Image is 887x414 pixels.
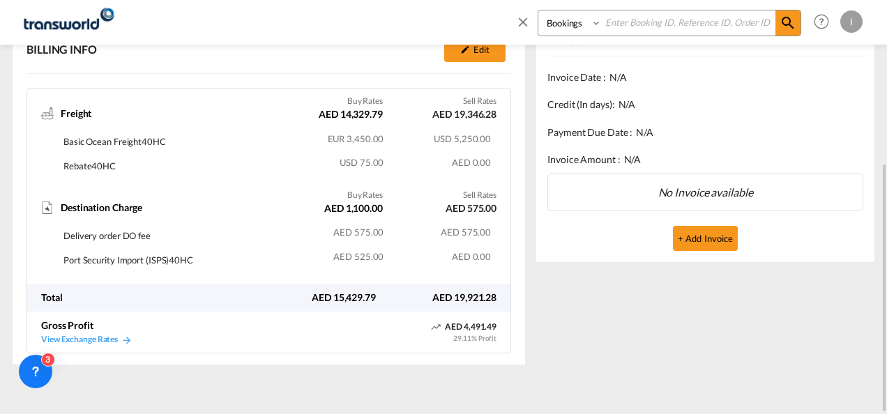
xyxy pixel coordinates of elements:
[41,334,132,344] a: View Exchange Rates
[419,321,496,333] div: AED 4,491.49
[26,42,97,57] div: BILLING INFO
[619,98,636,112] span: N/A
[61,201,142,215] span: Destination Charge
[463,190,496,201] label: Sell Rates
[14,14,242,29] body: Editor, editor2
[328,133,384,144] span: EUR 3,450.00
[340,157,384,168] span: USD 75.00
[452,251,491,262] span: AED 0.00
[444,37,506,62] button: icon-pencilEdit
[463,95,496,107] label: Sell Rates
[547,91,863,118] div: Credit (In days):
[775,10,801,36] span: icon-magnify
[21,6,115,38] img: f753ae806dec11f0841701cdfdf085c0.png
[547,174,863,211] div: No Invoice available
[453,333,496,343] div: 29.11% Profit
[434,133,491,144] span: USD 5,250.00
[840,10,863,33] div: I
[63,160,116,171] span: Rebate40HC
[27,291,269,305] div: Total
[347,190,383,201] label: Buy Rates
[61,107,91,121] span: Freight
[780,15,796,31] md-icon: icon-magnify
[636,125,653,139] span: N/A
[269,291,390,305] div: AED 15,429.79
[602,10,775,35] input: Enter Booking ID, Reference ID, Order ID
[609,70,627,84] span: N/A
[324,201,383,219] div: AED 1,100.00
[41,319,93,332] div: Gross Profit
[515,14,531,29] md-icon: icon-close
[319,107,383,125] div: AED 14,329.79
[460,45,470,54] md-icon: icon-pencil
[547,63,863,91] div: Invoice Date :
[515,10,538,43] span: icon-close
[121,335,132,346] md-icon: icon-arrow-right
[547,146,863,174] div: Invoice Amount :
[390,291,510,305] div: AED 19,921.28
[430,321,441,332] md-icon: icon-trending-up
[63,254,193,266] span: Port Security Import (ISPS)40HC
[333,251,384,262] span: AED 525.00
[810,10,833,33] span: Help
[333,227,384,238] span: AED 575.00
[452,157,491,168] span: AED 0.00
[624,153,642,167] span: N/A
[673,226,738,251] button: + Add Invoice
[63,230,151,241] span: Delivery order DO fee
[547,118,863,146] div: Payment Due Date :
[441,227,491,238] span: AED 575.00
[446,201,496,219] div: AED 575.00
[810,10,840,35] div: Help
[347,95,383,107] label: Buy Rates
[63,136,166,147] span: Basic Ocean Freight40HC
[432,107,496,125] div: AED 19,346.28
